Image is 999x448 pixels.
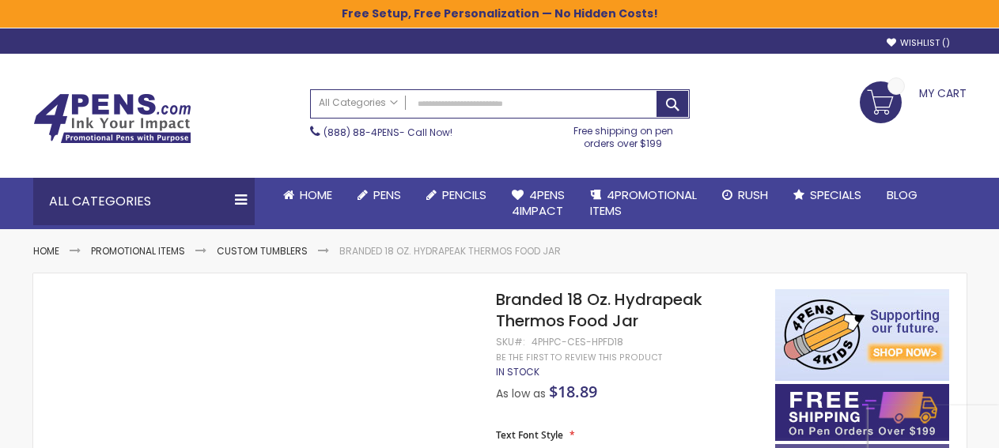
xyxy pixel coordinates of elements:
[532,336,623,348] div: 4PHPC-CES-HPFD18
[373,186,401,203] span: Pens
[271,178,345,213] a: Home
[577,178,710,229] a: 4PROMOTIONALITEMS
[557,119,690,150] div: Free shipping on pen orders over $199
[33,244,59,258] a: Home
[345,178,414,213] a: Pens
[414,178,499,213] a: Pencils
[887,37,950,49] a: Wishlist
[710,178,781,213] a: Rush
[217,244,308,258] a: Custom Tumblers
[512,186,565,219] span: 4Pens 4impact
[442,186,486,203] span: Pencils
[499,178,577,229] a: 4Pens4impact
[874,178,930,213] a: Blog
[496,335,525,348] strong: SKU
[496,428,563,442] span: Text Font Style
[549,381,597,402] span: $18.89
[868,405,999,448] iframe: Google Customer Reviews
[300,186,332,203] span: Home
[496,366,539,378] div: Availability
[781,178,874,213] a: Specials
[738,186,768,203] span: Rush
[91,244,185,258] a: Promotional Items
[496,386,546,401] span: As low as
[810,186,861,203] span: Specials
[590,186,697,219] span: 4PROMOTIONAL ITEMS
[324,126,452,139] span: - Call Now!
[775,289,949,381] img: 4pens 4 kids
[33,178,255,225] div: All Categories
[775,384,949,441] img: Free shipping on orders over $199
[311,90,406,116] a: All Categories
[496,365,539,378] span: In stock
[324,126,399,139] a: (888) 88-4PENS
[887,186,918,203] span: Blog
[319,96,398,109] span: All Categories
[33,93,191,144] img: 4Pens Custom Pens and Promotional Products
[496,352,662,363] a: Be the first to review this product
[339,245,561,258] li: Branded 18 Oz. Hydrapeak Thermos Food Jar
[496,288,702,332] span: Branded 18 Oz. Hydrapeak Thermos Food Jar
